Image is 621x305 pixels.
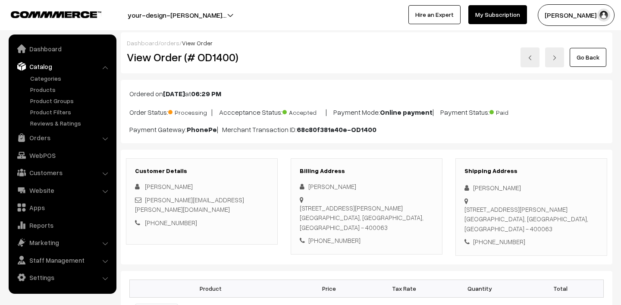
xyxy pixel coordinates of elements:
[527,55,533,60] img: left-arrow.png
[517,280,604,297] th: Total
[11,217,113,233] a: Reports
[300,167,433,175] h3: Billing Address
[28,85,113,94] a: Products
[28,119,113,128] a: Reviews & Ratings
[538,4,615,26] button: [PERSON_NAME] N.P
[11,130,113,145] a: Orders
[145,182,193,190] span: [PERSON_NAME]
[163,89,185,98] b: [DATE]
[11,165,113,180] a: Customers
[11,41,113,57] a: Dashboard
[129,106,604,117] p: Order Status: | Accceptance Status: | Payment Mode: | Payment Status:
[291,280,367,297] th: Price
[489,106,533,117] span: Paid
[127,39,158,47] a: Dashboard
[28,74,113,83] a: Categories
[168,106,211,117] span: Processing
[28,107,113,116] a: Product Filters
[97,4,257,26] button: your-design-[PERSON_NAME]…
[11,148,113,163] a: WebPOS
[11,59,113,74] a: Catalog
[297,125,376,134] b: 68c80f381a40e-OD1400
[28,96,113,105] a: Product Groups
[191,89,221,98] b: 06:29 PM
[182,39,213,47] span: View Order
[464,167,598,175] h3: Shipping Address
[145,219,197,226] a: [PHONE_NUMBER]
[464,204,598,234] div: [STREET_ADDRESS][PERSON_NAME] [GEOGRAPHIC_DATA], [GEOGRAPHIC_DATA], [GEOGRAPHIC_DATA] - 400063
[300,236,433,245] div: [PHONE_NUMBER]
[187,125,217,134] b: PhonePe
[464,237,598,247] div: [PHONE_NUMBER]
[11,11,101,18] img: COMMMERCE
[282,106,326,117] span: Accepted
[367,280,442,297] th: Tax Rate
[160,39,179,47] a: orders
[130,280,292,297] th: Product
[11,235,113,250] a: Marketing
[11,200,113,215] a: Apps
[135,167,269,175] h3: Customer Details
[11,9,86,19] a: COMMMERCE
[127,50,278,64] h2: View Order (# OD1400)
[552,55,557,60] img: right-arrow.png
[129,124,604,135] p: Payment Gateway: | Merchant Transaction ID:
[300,203,433,233] div: [STREET_ADDRESS][PERSON_NAME] [GEOGRAPHIC_DATA], [GEOGRAPHIC_DATA], [GEOGRAPHIC_DATA] - 400063
[570,48,606,67] a: Go Back
[127,38,606,47] div: / /
[300,182,433,192] div: [PERSON_NAME]
[468,5,527,24] a: My Subscription
[11,182,113,198] a: Website
[11,270,113,285] a: Settings
[597,9,610,22] img: user
[442,280,517,297] th: Quantity
[380,108,433,116] b: Online payment
[408,5,461,24] a: Hire an Expert
[11,252,113,268] a: Staff Management
[129,88,604,99] p: Ordered on at
[464,183,598,193] div: [PERSON_NAME]
[135,196,244,214] a: [PERSON_NAME][EMAIL_ADDRESS][PERSON_NAME][DOMAIN_NAME]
